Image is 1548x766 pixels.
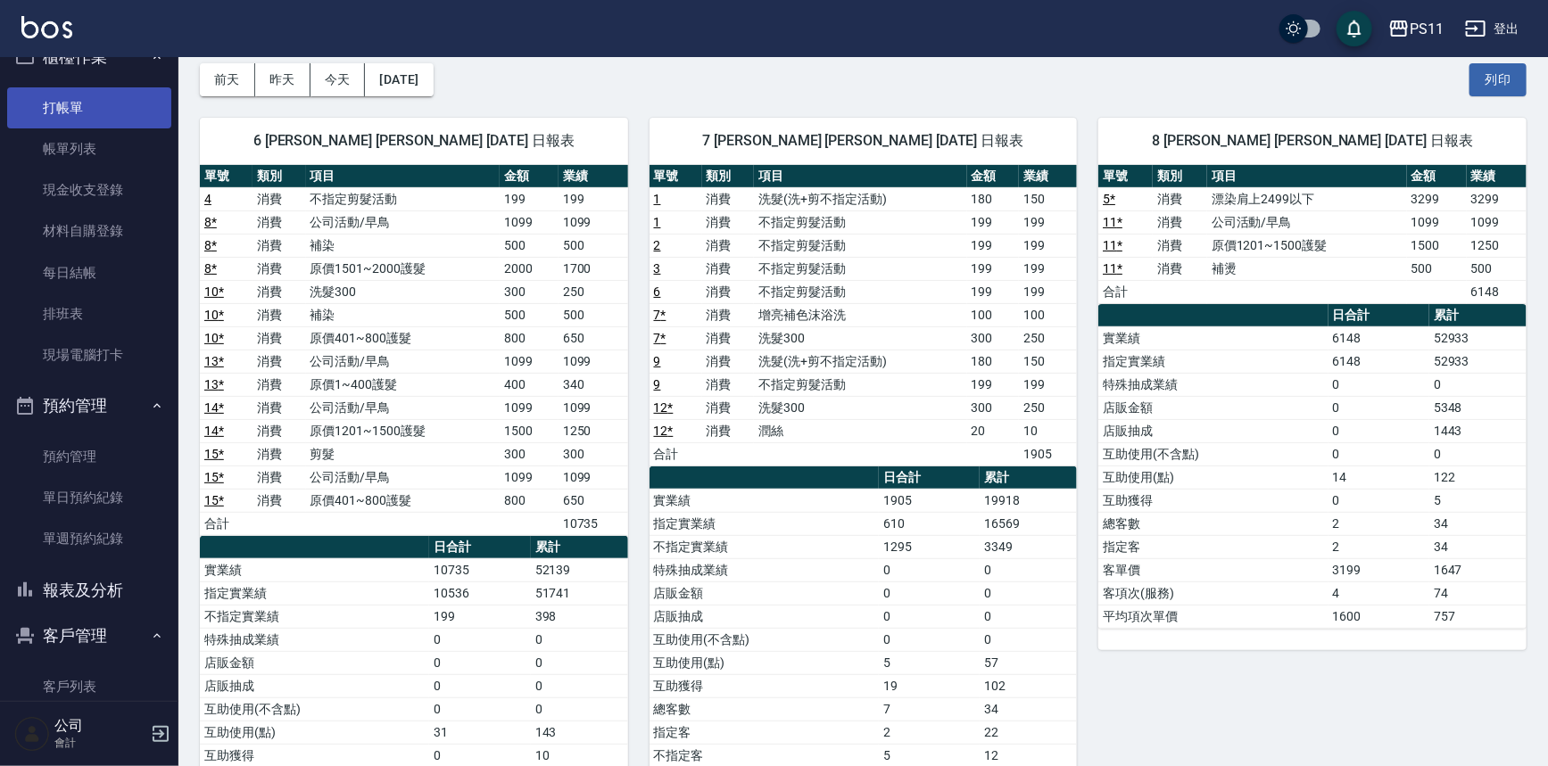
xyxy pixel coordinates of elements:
[980,697,1077,721] td: 34
[1429,442,1527,465] td: 0
[879,466,980,490] th: 日合計
[429,721,530,744] td: 31
[1329,558,1429,581] td: 3199
[754,280,966,303] td: 不指定剪髮活動
[252,373,305,396] td: 消費
[650,165,702,188] th: 單號
[1329,304,1429,327] th: 日合計
[1098,373,1328,396] td: 特殊抽成業績
[967,280,1020,303] td: 199
[200,721,429,744] td: 互助使用(點)
[1098,165,1153,188] th: 單號
[1381,11,1451,47] button: PS11
[1153,187,1207,210] td: 消費
[754,373,966,396] td: 不指定剪髮活動
[980,605,1077,628] td: 0
[671,132,1056,150] span: 7 [PERSON_NAME] [PERSON_NAME] [DATE] 日報表
[650,558,879,581] td: 特殊抽成業績
[306,210,501,234] td: 公司活動/早鳥
[967,165,1020,188] th: 金額
[306,350,501,373] td: 公司活動/早鳥
[1407,257,1467,280] td: 500
[14,716,50,752] img: Person
[531,605,628,628] td: 398
[702,187,755,210] td: 消費
[252,257,305,280] td: 消費
[1019,419,1077,442] td: 10
[1153,165,1207,188] th: 類別
[1410,18,1444,40] div: PS11
[650,535,879,558] td: 不指定實業績
[7,252,171,293] a: 每日結帳
[559,326,628,350] td: 650
[306,280,501,303] td: 洗髮300
[1407,165,1467,188] th: 金額
[650,651,879,674] td: 互助使用(點)
[1469,63,1527,96] button: 列印
[559,512,628,535] td: 10735
[650,165,1078,466] table: a dense table
[252,396,305,419] td: 消費
[500,187,558,210] td: 199
[967,187,1020,210] td: 180
[1207,234,1407,257] td: 原價1201~1500護髮
[1207,187,1407,210] td: 漂染肩上2499以下
[1407,210,1467,234] td: 1099
[1098,396,1328,419] td: 店販金額
[1329,326,1429,350] td: 6148
[204,192,211,206] a: 4
[702,396,755,419] td: 消費
[7,128,171,169] a: 帳單列表
[654,377,661,391] a: 9
[967,326,1020,350] td: 300
[754,187,966,210] td: 洗髮(洗+剪不指定活動)
[252,489,305,512] td: 消費
[200,512,252,535] td: 合計
[1429,489,1527,512] td: 5
[306,165,501,188] th: 項目
[7,334,171,375] a: 現場電腦打卡
[429,674,530,697] td: 0
[559,419,628,442] td: 1250
[1458,12,1527,45] button: 登出
[200,674,429,697] td: 店販抽成
[500,489,558,512] td: 800
[980,651,1077,674] td: 57
[21,16,72,38] img: Logo
[1098,465,1328,489] td: 互助使用(點)
[967,303,1020,326] td: 100
[650,581,879,605] td: 店販金額
[7,293,171,334] a: 排班表
[252,326,305,350] td: 消費
[559,396,628,419] td: 1099
[252,442,305,465] td: 消費
[1019,350,1077,373] td: 150
[252,234,305,257] td: 消費
[1429,558,1527,581] td: 1647
[306,187,501,210] td: 不指定剪髮活動
[980,489,1077,512] td: 19918
[200,697,429,721] td: 互助使用(不含點)
[754,165,966,188] th: 項目
[754,419,966,442] td: 潤絲
[531,674,628,697] td: 0
[1019,326,1077,350] td: 250
[879,721,980,744] td: 2
[1429,419,1527,442] td: 1443
[559,303,628,326] td: 500
[1153,210,1207,234] td: 消費
[429,651,530,674] td: 0
[500,350,558,373] td: 1099
[1337,11,1372,46] button: save
[1153,234,1207,257] td: 消費
[500,257,558,280] td: 2000
[1329,512,1429,535] td: 2
[650,697,879,721] td: 總客數
[654,354,661,368] a: 9
[1329,535,1429,558] td: 2
[654,192,661,206] a: 1
[200,558,429,581] td: 實業績
[1407,187,1467,210] td: 3299
[980,628,1077,651] td: 0
[559,350,628,373] td: 1099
